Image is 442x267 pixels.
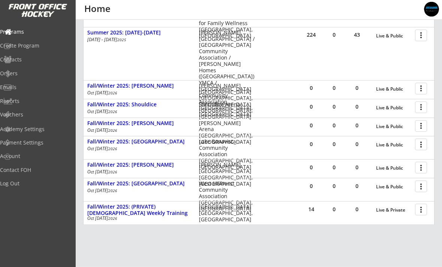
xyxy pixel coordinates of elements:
[376,185,411,190] div: Live & Public
[323,86,345,91] div: 0
[346,104,368,110] div: 0
[376,34,411,39] div: Live & Public
[376,208,411,213] div: Live & Private
[346,207,368,212] div: 0
[199,162,257,187] div: [PERSON_NAME][GEOGRAPHIC_DATA] [GEOGRAPHIC_DATA], [GEOGRAPHIC_DATA]
[415,204,427,216] button: more_vert
[300,86,323,91] div: 0
[87,216,189,221] div: Oct [DATE]
[415,83,427,95] button: more_vert
[323,142,345,147] div: 0
[108,91,117,96] em: 2026
[87,162,191,169] div: Fall/Winter 2025: [PERSON_NAME]
[87,121,191,127] div: Fall/Winter 2025: [PERSON_NAME]
[300,104,323,110] div: 0
[87,102,191,108] div: Fall/Winter 2025: Shouldice
[87,170,189,175] div: Oct [DATE]
[87,189,189,193] div: Oct [DATE]
[108,216,117,221] em: 2026
[117,37,126,43] em: 2025
[376,124,411,130] div: Live & Public
[87,91,189,95] div: Oct [DATE]
[199,181,257,212] div: West Hillhurst Community Association [GEOGRAPHIC_DATA], [GEOGRAPHIC_DATA]
[87,30,191,36] div: Summer 2025: [DATE]-[DATE]
[300,33,323,38] div: 224
[300,184,323,189] div: 0
[87,181,191,187] div: Fall/Winter 2025: [GEOGRAPHIC_DATA]
[346,123,368,128] div: 0
[323,104,345,110] div: 0
[108,170,117,175] em: 2026
[300,165,323,170] div: 0
[415,30,427,42] button: more_vert
[376,143,411,148] div: Live & Public
[346,142,368,147] div: 0
[346,165,368,170] div: 0
[87,110,189,114] div: Oct [DATE]
[87,139,191,145] div: Fall/Winter 2025: [GEOGRAPHIC_DATA]
[199,139,257,170] div: Lake Bonavista Community Association [GEOGRAPHIC_DATA], [GEOGRAPHIC_DATA]
[108,188,117,194] em: 2026
[415,139,427,151] button: more_vert
[108,128,117,133] em: 2026
[346,86,368,91] div: 0
[87,38,189,42] div: [DATE] - [DATE]
[199,121,257,146] div: [PERSON_NAME] Arena [GEOGRAPHIC_DATA], [GEOGRAPHIC_DATA]
[323,207,345,212] div: 0
[376,106,411,111] div: Live & Public
[108,146,117,152] em: 2026
[323,184,345,189] div: 0
[87,147,189,151] div: Oct [DATE]
[415,181,427,192] button: more_vert
[415,102,427,113] button: more_vert
[300,123,323,128] div: 0
[376,166,411,171] div: Live & Public
[323,33,345,38] div: 0
[415,121,427,132] button: more_vert
[346,184,368,189] div: 0
[346,33,368,38] div: 43
[87,128,189,133] div: Oct [DATE]
[108,109,117,115] em: 2026
[300,142,323,147] div: 0
[199,102,257,121] div: Shouldice Arena [GEOGRAPHIC_DATA], [GEOGRAPHIC_DATA]
[199,204,257,223] div: [GEOGRAPHIC_DATA] [GEOGRAPHIC_DATA], [GEOGRAPHIC_DATA]
[199,30,257,118] div: [PERSON_NAME][GEOGRAPHIC_DATA] / [GEOGRAPHIC_DATA] Community Association / [PERSON_NAME] Homes ([...
[323,123,345,128] div: 0
[323,165,345,170] div: 0
[199,83,257,108] div: [PERSON_NAME][GEOGRAPHIC_DATA] [GEOGRAPHIC_DATA], [GEOGRAPHIC_DATA]
[376,87,411,92] div: Live & Public
[415,162,427,174] button: more_vert
[87,204,191,217] div: Fall/Winter 2025: (PRIVATE) [DEMOGRAPHIC_DATA] Weekly Training
[87,83,191,89] div: Fall/Winter 2025: [PERSON_NAME]
[300,207,323,212] div: 14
